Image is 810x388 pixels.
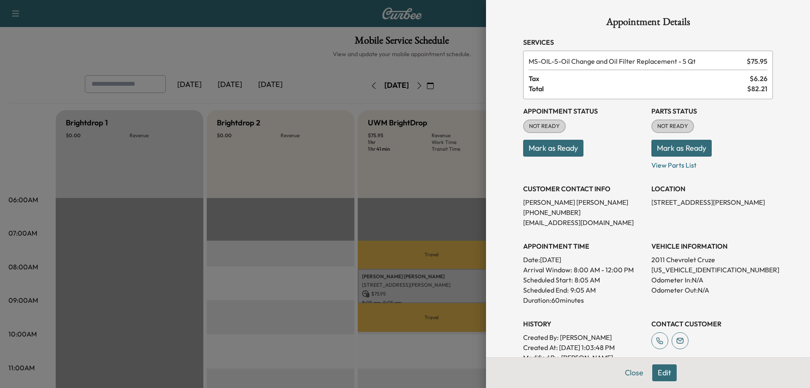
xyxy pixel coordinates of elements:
p: [US_VEHICLE_IDENTIFICATION_NUMBER] [651,265,773,275]
button: Mark as Ready [523,140,583,157]
button: Edit [652,364,677,381]
p: 9:05 AM [570,285,596,295]
p: Scheduled End: [523,285,569,295]
span: $ 82.21 [747,84,767,94]
h3: APPOINTMENT TIME [523,241,645,251]
p: Scheduled Start: [523,275,573,285]
p: Odometer Out: N/A [651,285,773,295]
p: [PERSON_NAME] [PERSON_NAME] [523,197,645,207]
p: Created At : [DATE] 1:03:48 PM [523,342,645,353]
h1: Appointment Details [523,17,773,30]
p: [STREET_ADDRESS][PERSON_NAME] [651,197,773,207]
span: NOT READY [524,122,565,130]
h3: CONTACT CUSTOMER [651,319,773,329]
p: Odometer In: N/A [651,275,773,285]
p: Arrival Window: [523,265,645,275]
span: Tax [529,73,750,84]
p: 2011 Chevrolet Cruze [651,255,773,265]
p: Created By : [PERSON_NAME] [523,332,645,342]
span: Oil Change and Oil Filter Replacement - 5 Qt [529,56,743,66]
button: Mark as Ready [651,140,712,157]
span: $ 75.95 [747,56,767,66]
h3: History [523,319,645,329]
p: Modified By : [PERSON_NAME] [523,353,645,363]
p: [EMAIL_ADDRESS][DOMAIN_NAME] [523,217,645,228]
span: 8:00 AM - 12:00 PM [574,265,634,275]
button: Close [619,364,649,381]
h3: Services [523,37,773,47]
h3: Appointment Status [523,106,645,116]
p: View Parts List [651,157,773,170]
span: $ 6.26 [750,73,767,84]
p: [PHONE_NUMBER] [523,207,645,217]
p: 8:05 AM [575,275,600,285]
h3: CUSTOMER CONTACT INFO [523,184,645,194]
span: Total [529,84,747,94]
p: Duration: 60 minutes [523,295,645,305]
span: NOT READY [652,122,693,130]
p: Date: [DATE] [523,255,645,265]
h3: LOCATION [651,184,773,194]
h3: VEHICLE INFORMATION [651,241,773,251]
h3: Parts Status [651,106,773,116]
